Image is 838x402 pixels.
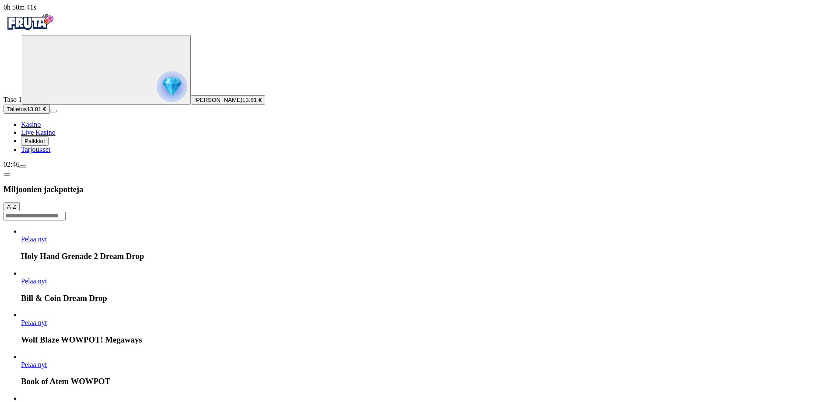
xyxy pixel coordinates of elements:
[27,106,46,112] span: 13.81 €
[191,95,265,105] button: [PERSON_NAME]13.81 €
[4,27,56,35] a: Fruta
[21,277,47,285] a: Bill & Coin Dream Drop
[242,97,262,103] span: 13.81 €
[4,202,20,211] button: A-Z
[4,185,834,194] h3: Miljoonien jackpotteja
[21,227,834,261] article: Holy Hand Grenade 2 Dream Drop
[21,235,47,243] a: Holy Hand Grenade 2 Dream Drop
[21,361,47,368] a: Book of Atem WOWPOT
[4,212,66,220] input: Search
[21,311,834,345] article: Wolf Blaze WOWPOT! Megaways
[21,294,834,303] h3: Bill & Coin Dream Drop
[21,129,56,136] a: poker-chip iconLive Kasino
[7,106,27,112] span: Talletus
[4,11,834,154] nav: Primary
[21,121,41,128] a: diamond iconKasino
[21,361,47,368] span: Pelaa nyt
[21,136,49,146] button: reward iconPalkkiot
[22,35,191,105] button: reward progress
[157,71,187,102] img: reward progress
[4,96,22,103] span: Taso 1
[25,138,45,144] span: Palkkiot
[21,377,834,386] h3: Book of Atem WOWPOT
[21,235,47,243] span: Pelaa nyt
[21,319,47,326] a: Wolf Blaze WOWPOT! Megaways
[21,269,834,303] article: Bill & Coin Dream Drop
[194,97,242,103] span: [PERSON_NAME]
[21,353,834,387] article: Book of Atem WOWPOT
[21,121,41,128] span: Kasino
[4,3,36,11] span: user session time
[50,110,57,112] button: menu
[21,129,56,136] span: Live Kasino
[21,146,50,153] span: Tarjoukset
[21,335,834,345] h3: Wolf Blaze WOWPOT! Megaways
[21,319,47,326] span: Pelaa nyt
[21,277,47,285] span: Pelaa nyt
[4,11,56,33] img: Fruta
[4,105,50,114] button: Talletusplus icon13.81 €
[21,146,50,153] a: gift-inverted iconTarjoukset
[4,161,19,168] span: 02:46
[7,203,16,210] span: A-Z
[21,252,834,261] h3: Holy Hand Grenade 2 Dream Drop
[4,173,11,176] button: chevron-left icon
[19,165,26,168] button: menu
